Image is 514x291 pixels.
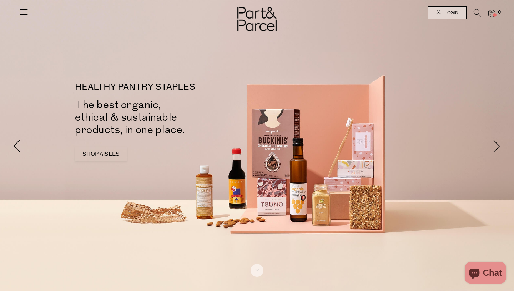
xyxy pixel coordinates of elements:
img: Part&Parcel [237,7,277,31]
a: Login [428,6,467,19]
p: HEALTHY PANTRY STAPLES [75,83,268,91]
inbox-online-store-chat: Shopify online store chat [463,262,508,285]
h2: The best organic, ethical & sustainable products, in one place. [75,99,268,136]
span: 0 [496,9,503,16]
span: Login [443,10,458,16]
a: 0 [488,10,495,17]
a: SHOP AISLES [75,147,127,161]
